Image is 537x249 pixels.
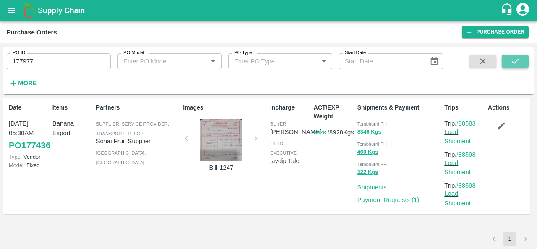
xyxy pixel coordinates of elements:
[444,119,485,128] p: Trip
[52,119,93,138] p: Banana Export
[190,163,253,172] p: Bill-1247
[455,182,476,189] a: #88598
[9,119,49,138] p: [DATE] 05:30AM
[444,160,471,176] a: Load Shipment
[501,3,515,18] div: customer-support
[318,56,329,67] button: Open
[515,2,530,19] div: account of current user
[7,76,39,90] button: More
[270,121,286,126] span: buyer
[357,147,378,157] button: 460 Kgs
[9,138,50,153] a: PO177436
[9,103,49,112] p: Date
[357,168,378,177] button: 122 Kgs
[7,27,57,38] div: Purchase Orders
[314,103,354,121] p: ACT/EXP Weight
[183,103,267,112] p: Images
[38,5,501,16] a: Supply Chain
[18,80,37,86] strong: More
[9,162,25,168] span: Model:
[234,50,252,56] label: PO Type
[339,53,423,69] input: Start Date
[96,103,180,112] p: Partners
[314,128,326,138] button: 8928
[13,50,25,56] label: PO ID
[426,53,442,69] button: Choose date
[444,128,471,144] a: Load Shipment
[96,150,146,165] span: [GEOGRAPHIC_DATA] , [GEOGRAPHIC_DATA]
[96,136,180,146] p: Sonai Fruit Supplier
[120,56,194,67] input: Enter PO Model
[21,2,38,19] img: logo
[9,153,49,161] p: Vendor
[444,190,471,206] a: Load Shipment
[455,151,476,158] a: #88598
[357,142,387,147] span: Tembhurni PH
[357,127,381,137] button: 8346 Kgs
[123,50,144,56] label: PO Model
[270,141,297,155] span: field executive
[2,1,21,20] button: open drawer
[231,56,305,67] input: Enter PO Type
[357,162,387,167] span: Tembhurni PH
[357,184,387,191] a: Shipments
[270,156,310,165] p: jaydip Tale
[52,103,93,112] p: Items
[345,50,366,56] label: Start Date
[357,103,441,112] p: Shipments & Payment
[314,128,354,137] p: / 8928 Kgs
[488,103,528,112] p: Actions
[455,120,476,127] a: #88583
[357,121,387,126] span: Tembhurni PH
[503,232,516,246] button: page 1
[462,26,529,38] a: Purchase Order
[486,232,534,246] nav: pagination navigation
[96,121,169,136] span: Supplier, Service Provider, Transporter, FGP
[38,6,85,15] b: Supply Chain
[9,161,49,169] p: Fixed
[208,56,219,67] button: Open
[7,53,111,69] input: Enter PO ID
[357,197,420,203] a: Payment Requests (1)
[444,103,485,112] p: Trips
[270,127,321,136] p: [PERSON_NAME]
[9,154,22,160] span: Type:
[444,181,485,190] p: Trip
[387,179,392,192] div: |
[444,150,485,159] p: Trip
[270,103,310,112] p: Incharge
